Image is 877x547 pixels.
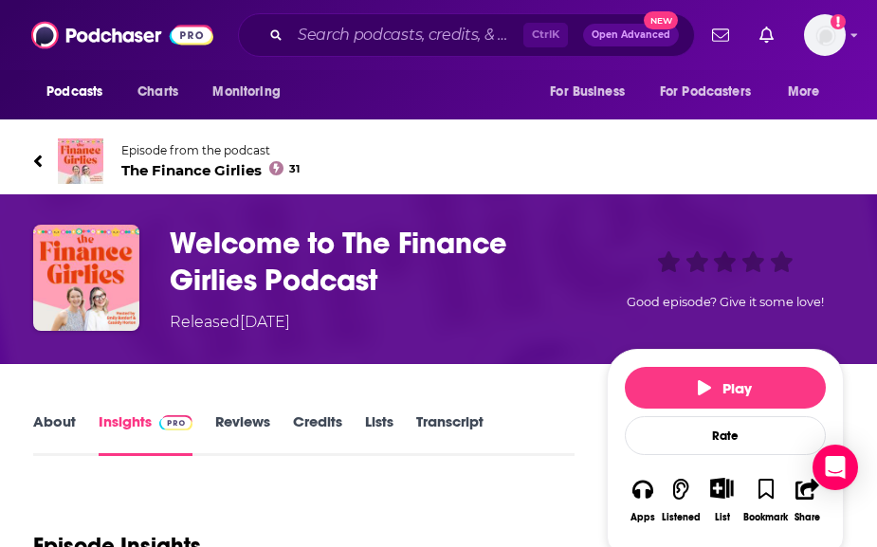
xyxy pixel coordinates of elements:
[537,74,649,110] button: open menu
[121,143,300,157] span: Episode from the podcast
[804,14,846,56] button: Show profile menu
[795,512,820,523] div: Share
[813,445,858,490] div: Open Intercom Messenger
[58,138,103,184] img: The Finance Girlies
[742,465,789,535] button: Bookmark
[752,19,781,51] a: Show notifications dropdown
[715,511,730,523] div: List
[125,74,190,110] a: Charts
[644,11,678,29] span: New
[31,17,213,53] img: Podchaser - Follow, Share and Rate Podcasts
[703,478,741,499] button: Show More Button
[625,416,826,455] div: Rate
[550,79,625,105] span: For Business
[660,79,751,105] span: For Podcasters
[704,19,737,51] a: Show notifications dropdown
[630,512,655,523] div: Apps
[661,465,702,535] button: Listened
[121,161,300,179] span: The Finance Girlies
[698,379,752,397] span: Play
[99,412,192,456] a: InsightsPodchaser Pro
[365,412,393,456] a: Lists
[789,465,825,535] button: Share
[170,225,599,299] h3: Welcome to The Finance Girlies Podcast
[592,30,670,40] span: Open Advanced
[662,512,701,523] div: Listened
[523,23,568,47] span: Ctrl K
[702,465,742,535] div: Show More ButtonList
[170,311,290,334] div: Released [DATE]
[212,79,280,105] span: Monitoring
[583,24,679,46] button: Open AdvancedNew
[215,412,270,456] a: Reviews
[775,74,844,110] button: open menu
[199,74,304,110] button: open menu
[804,14,846,56] img: User Profile
[625,465,661,535] button: Apps
[33,74,127,110] button: open menu
[625,367,826,409] button: Play
[33,138,844,184] a: The Finance GirliesEpisode from the podcastThe Finance Girlies31
[33,225,139,331] img: Welcome to The Finance Girlies Podcast
[289,165,300,173] span: 31
[648,74,778,110] button: open menu
[416,412,484,456] a: Transcript
[238,13,695,57] div: Search podcasts, credits, & more...
[33,412,76,456] a: About
[137,79,178,105] span: Charts
[293,412,342,456] a: Credits
[290,20,523,50] input: Search podcasts, credits, & more...
[804,14,846,56] span: Logged in as HavasFormulab2b
[743,512,788,523] div: Bookmark
[831,14,846,29] svg: Add a profile image
[159,415,192,430] img: Podchaser Pro
[46,79,102,105] span: Podcasts
[627,295,824,309] span: Good episode? Give it some love!
[788,79,820,105] span: More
